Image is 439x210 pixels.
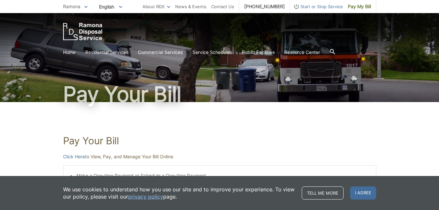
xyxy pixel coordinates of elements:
[63,49,76,56] a: Home
[348,3,371,10] span: Pay My Bill
[350,186,376,200] span: I agree
[63,186,295,200] p: We use cookies to understand how you use our site and to improve your experience. To view our pol...
[143,3,170,10] a: About RDS
[63,153,85,160] a: Click Here
[175,3,206,10] a: News & Events
[284,49,320,56] a: Resource Center
[138,49,183,56] a: Commercial Services
[85,49,128,56] a: Residential Services
[193,49,232,56] a: Service Schedules
[302,186,344,200] a: Tell me more
[63,4,80,9] span: Ramona
[242,49,275,56] a: Public Facilities
[128,193,163,200] a: privacy policy
[63,84,376,105] h1: Pay Your Bill
[94,1,127,12] span: English
[76,172,369,179] li: Make a One-time Payment or Schedule a One-time Payment
[63,153,376,160] p: to View, Pay, and Manage Your Bill Online
[63,135,376,147] h1: Pay Your Bill
[63,23,102,40] a: EDCD logo. Return to the homepage.
[211,3,234,10] a: Contact Us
